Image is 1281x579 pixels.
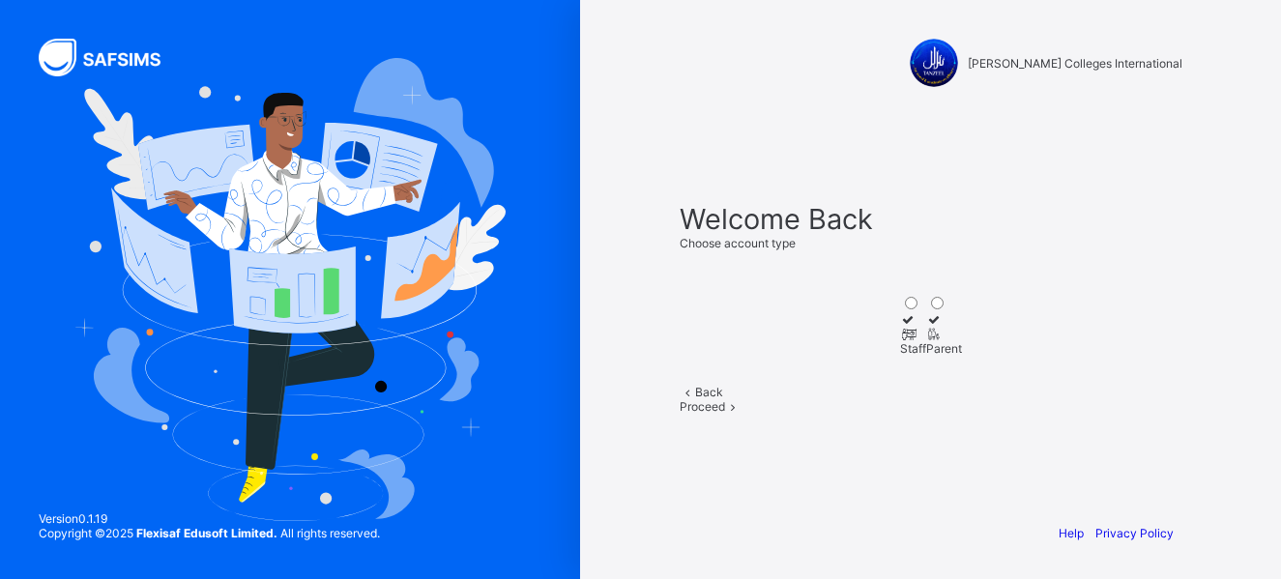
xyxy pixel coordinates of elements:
img: SAFSIMS Logo [39,39,184,76]
div: Staff [900,341,926,356]
span: Version 0.1.19 [39,511,380,526]
div: Parent [926,341,962,356]
span: Choose account type [680,236,796,250]
a: Help [1059,526,1084,540]
a: Privacy Policy [1095,526,1174,540]
span: Back [695,385,723,399]
img: Hero Image [74,58,506,521]
span: [PERSON_NAME] Colleges International [968,56,1182,71]
strong: Flexisaf Edusoft Limited. [136,526,277,540]
span: Proceed [680,399,725,414]
span: Welcome Back [680,202,1182,236]
span: Copyright © 2025 All rights reserved. [39,526,380,540]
